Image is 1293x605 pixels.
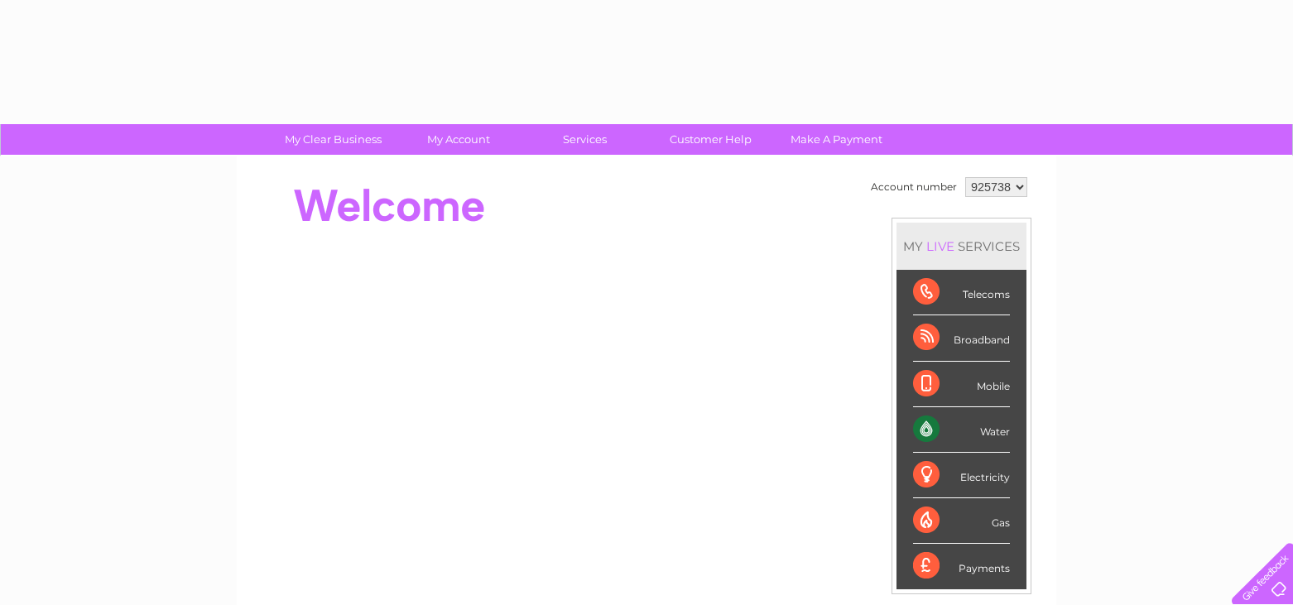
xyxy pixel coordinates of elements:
[913,453,1010,498] div: Electricity
[768,124,905,155] a: Make A Payment
[391,124,527,155] a: My Account
[913,315,1010,361] div: Broadband
[265,124,401,155] a: My Clear Business
[867,173,961,201] td: Account number
[913,407,1010,453] div: Water
[913,544,1010,588] div: Payments
[913,498,1010,544] div: Gas
[913,270,1010,315] div: Telecoms
[896,223,1026,270] div: MY SERVICES
[642,124,779,155] a: Customer Help
[517,124,653,155] a: Services
[923,238,958,254] div: LIVE
[913,362,1010,407] div: Mobile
